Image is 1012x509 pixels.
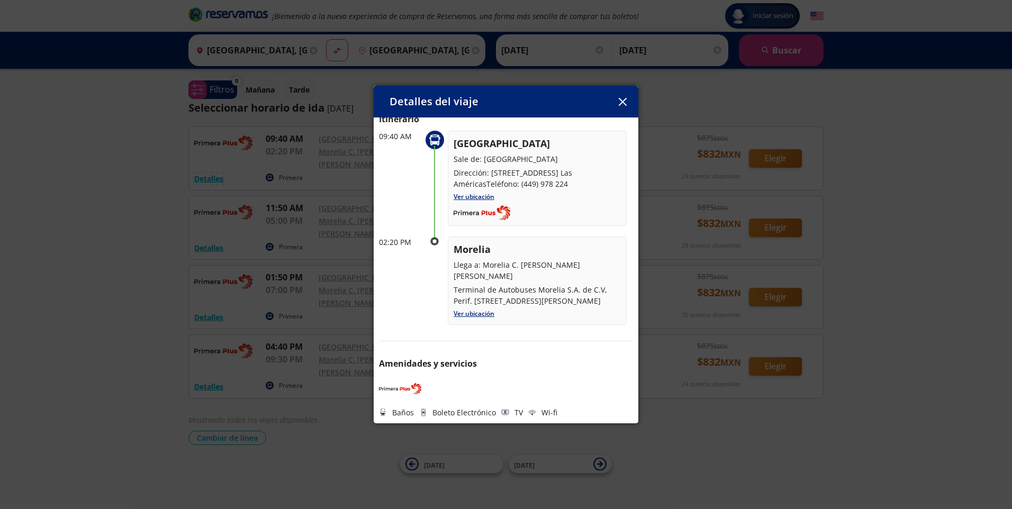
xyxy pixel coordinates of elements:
a: Ver ubicación [454,192,494,201]
p: Sale de: [GEOGRAPHIC_DATA] [454,153,621,165]
p: Boleto Electrónico [432,407,496,418]
p: Llega a: Morelia C. [PERSON_NAME] [PERSON_NAME] [454,259,621,281]
img: PRIMERA PLUS [379,380,421,396]
p: Detalles del viaje [390,94,478,110]
p: Terminal de Autobuses Morelia S.A. de C.V, Perif. [STREET_ADDRESS][PERSON_NAME] [454,284,621,306]
p: Wi-fi [541,407,557,418]
img: Completo_color__1_.png [454,205,510,220]
p: Baños [392,407,414,418]
p: Amenidades y servicios [379,357,633,370]
p: Itinerario [379,113,633,125]
p: TV [514,407,523,418]
p: Morelia [454,242,621,257]
a: Ver ubicación [454,309,494,318]
p: [GEOGRAPHIC_DATA] [454,137,621,151]
p: Dirección: [STREET_ADDRESS] Las AméricasTeléfono: (449) 978 224 [454,167,621,189]
p: 02:20 PM [379,237,421,248]
p: 09:40 AM [379,131,421,142]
